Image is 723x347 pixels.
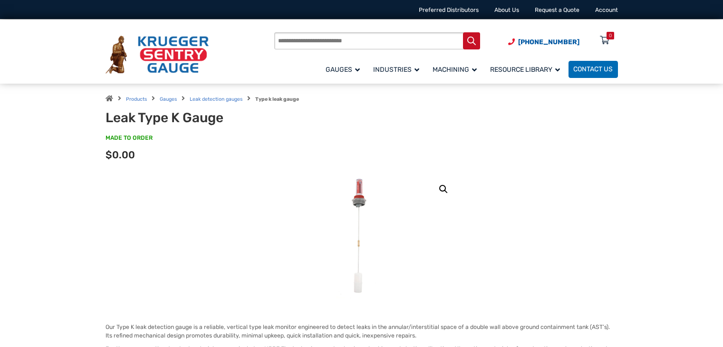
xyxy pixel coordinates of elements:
[255,96,299,102] strong: Type k leak gauge
[428,59,485,79] a: Machining
[368,59,428,79] a: Industries
[535,7,579,13] a: Request a Quote
[106,36,209,74] img: Krueger Sentry Gauge
[336,174,387,299] img: Leak Detection Gauge
[573,66,613,74] span: Contact Us
[106,149,135,161] span: $0.00
[126,96,147,102] a: Products
[373,66,419,74] span: Industries
[160,96,177,102] a: Gauges
[106,323,618,340] p: Our Type K leak detection gauge is a reliable, vertical type leak monitor engineered to detect le...
[508,37,579,47] a: Phone Number (920) 434-8860
[190,96,242,102] a: Leak detection gauges
[569,61,618,78] a: Contact Us
[433,66,477,74] span: Machining
[321,59,368,79] a: Gauges
[518,38,579,46] span: [PHONE_NUMBER]
[494,7,519,13] a: About Us
[609,32,612,39] div: 0
[326,66,360,74] span: Gauges
[419,7,479,13] a: Preferred Distributors
[106,134,153,143] span: MADE TO ORDER
[435,181,452,198] a: View full-screen image gallery
[485,59,569,79] a: Resource Library
[490,66,560,74] span: Resource Library
[106,110,310,126] h1: Leak Type K Gauge
[595,7,618,13] a: Account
